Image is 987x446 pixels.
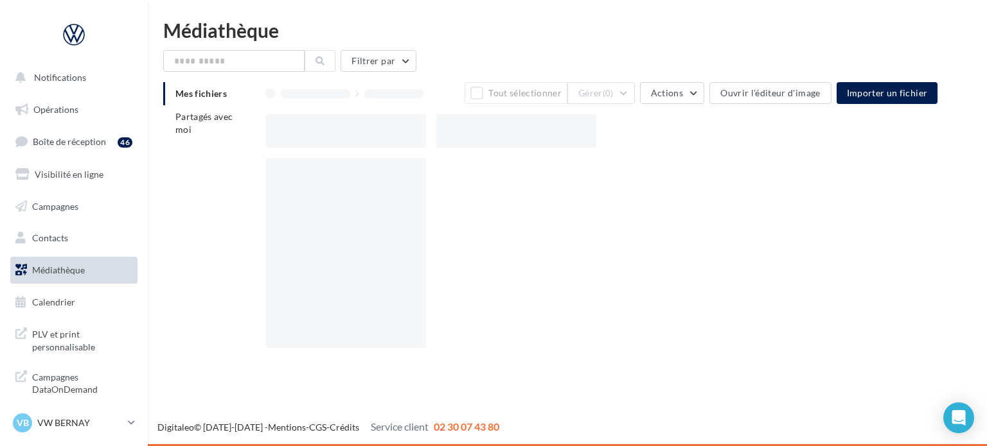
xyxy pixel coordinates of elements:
a: PLV et print personnalisable [8,320,140,358]
a: Médiathèque [8,257,140,284]
span: Notifications [34,72,86,83]
span: Partagés avec moi [175,111,233,135]
div: Open Intercom Messenger [943,402,974,433]
a: Campagnes [8,193,140,220]
p: VW BERNAY [37,416,123,429]
span: Opérations [33,104,78,115]
span: Service client [371,420,429,433]
a: Contacts [8,225,140,252]
span: 02 30 07 43 80 [434,420,499,433]
span: Mes fichiers [175,88,227,99]
a: Digitaleo [157,422,194,433]
span: Médiathèque [32,264,85,275]
button: Actions [640,82,704,104]
span: Importer un fichier [847,87,928,98]
span: PLV et print personnalisable [32,325,132,353]
button: Importer un fichier [837,82,938,104]
button: Ouvrir l'éditeur d'image [709,82,831,104]
a: Opérations [8,96,140,123]
span: Actions [651,87,683,98]
span: Contacts [32,232,68,243]
a: Calendrier [8,289,140,316]
span: Calendrier [32,296,75,307]
a: CGS [309,422,326,433]
a: Crédits [330,422,359,433]
span: Campagnes [32,200,78,211]
a: Mentions [268,422,306,433]
button: Notifications [8,64,135,91]
a: VB VW BERNAY [10,411,138,435]
span: © [DATE]-[DATE] - - - [157,422,499,433]
a: Visibilité en ligne [8,161,140,188]
a: Boîte de réception46 [8,128,140,155]
button: Gérer(0) [567,82,635,104]
span: (0) [603,88,614,98]
span: Boîte de réception [33,136,106,147]
div: 46 [118,137,132,148]
button: Filtrer par [341,50,416,72]
button: Tout sélectionner [465,82,567,104]
span: Campagnes DataOnDemand [32,368,132,396]
span: Visibilité en ligne [35,169,103,180]
a: Campagnes DataOnDemand [8,363,140,401]
div: Médiathèque [163,21,972,40]
span: VB [17,416,29,429]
